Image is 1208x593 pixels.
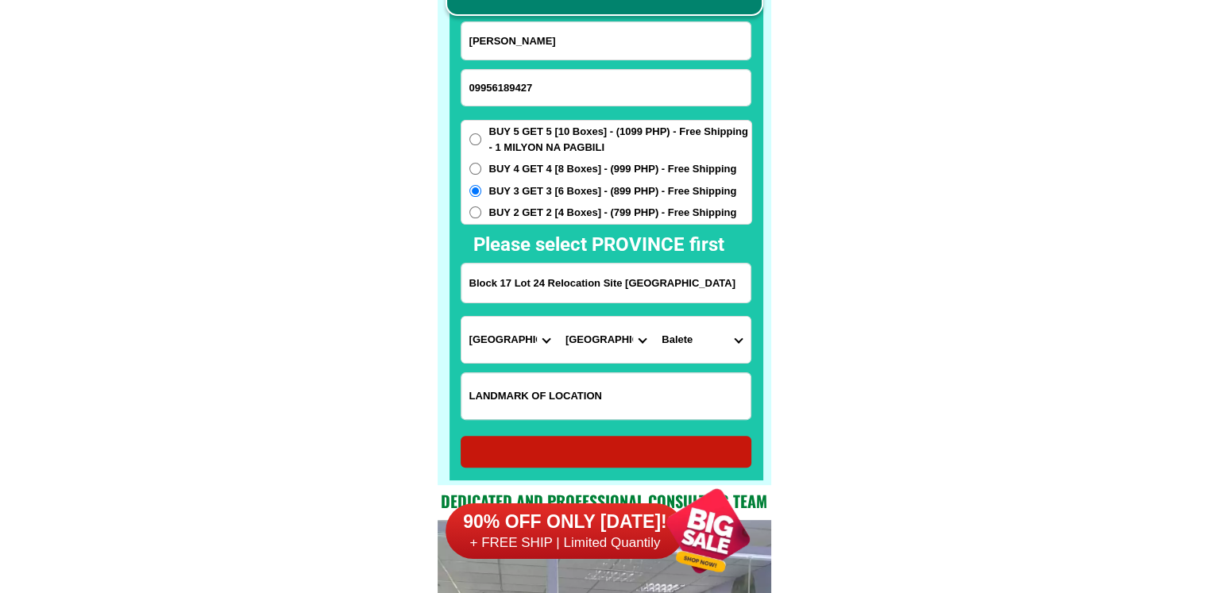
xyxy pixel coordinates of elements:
[446,534,684,552] h6: + FREE SHIP | Limited Quantily
[461,373,751,419] input: Input LANDMARKOFLOCATION
[461,22,751,60] input: Input full_name
[654,317,750,363] select: Select commune
[489,183,737,199] span: BUY 3 GET 3 [6 Boxes] - (899 PHP) - Free Shipping
[469,133,481,145] input: BUY 5 GET 5 [10 Boxes] - (1099 PHP) - Free Shipping - 1 MILYON NA PAGBILI
[489,124,751,155] span: BUY 5 GET 5 [10 Boxes] - (1099 PHP) - Free Shipping - 1 MILYON NA PAGBILI
[558,317,654,363] select: Select district
[461,317,558,363] select: Select province
[438,489,771,513] h2: Dedicated and professional consulting team
[469,185,481,197] input: BUY 3 GET 3 [6 Boxes] - (899 PHP) - Free Shipping
[446,510,684,534] h6: 90% OFF ONLY [DATE]!
[469,206,481,218] input: BUY 2 GET 2 [4 Boxes] - (799 PHP) - Free Shipping
[489,161,737,177] span: BUY 4 GET 4 [8 Boxes] - (999 PHP) - Free Shipping
[469,163,481,175] input: BUY 4 GET 4 [8 Boxes] - (999 PHP) - Free Shipping
[461,70,751,106] input: Input phone_number
[473,230,896,259] h2: Please select PROVINCE first
[489,205,737,221] span: BUY 2 GET 2 [4 Boxes] - (799 PHP) - Free Shipping
[461,264,751,302] input: Input address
